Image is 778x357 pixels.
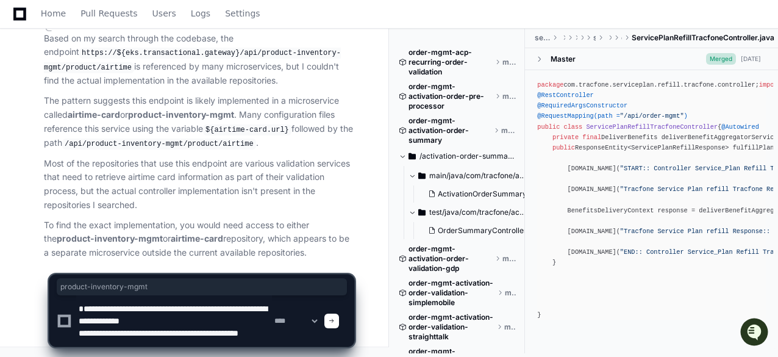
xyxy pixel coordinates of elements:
[44,218,354,260] p: To find the exact implementation, you would need access to either the or repository, which appear...
[207,95,222,109] button: Start new chat
[593,33,596,43] span: serviceplan
[502,57,516,67] span: master
[57,233,163,243] strong: product-inventory-mgmt
[128,109,234,120] strong: product-inventory-mgmt
[419,151,516,161] span: /activation-order-summary/src
[60,282,343,292] span: product-inventory-mgmt
[563,123,582,130] span: class
[86,128,148,137] a: Powered byPylon
[409,48,493,77] span: order-mgmt-acp-recurring-order-validation
[41,10,66,17] span: Home
[586,123,718,130] span: ServicePlanRefillTracfoneController
[438,189,577,199] span: ActivationOrderSummaryController.java
[502,92,516,101] span: master
[535,33,550,43] span: serviceplan-refill-tracfone
[409,203,526,222] button: test/java/com/tracfone/activation/order/summary/controller
[152,10,176,17] span: Users
[409,149,416,164] svg: Directory
[44,48,341,73] code: https://${eks.transactional.gateway}/api/product-inventory-mgmt/product/airtime
[537,81,563,88] span: package
[203,124,291,135] code: ${airtime-card.url}
[706,53,736,65] span: Merged
[438,226,557,236] span: OrderSummaryControllerTest.java
[582,133,601,140] span: final
[537,92,593,99] span: @RestController
[552,144,575,151] span: public
[423,186,528,203] button: ActivationOrderSummaryController.java
[44,157,354,212] p: Most of the repositories that use this endpoint are various validation services that need to retr...
[12,12,37,37] img: PlayerZero
[537,123,560,130] span: public
[41,91,200,103] div: Start new chat
[409,166,526,186] button: main/java/com/tracfone/activation/order/summary/controller
[418,205,426,220] svg: Directory
[409,82,493,111] span: order-mgmt-activation-order-pre-processor
[12,49,222,68] div: Welcome
[741,54,761,63] div: [DATE]
[409,116,491,145] span: order-mgmt-activation-order-summary
[721,123,759,130] span: @Autowired
[537,112,687,120] span: @RequestMapping(path = )
[537,102,627,109] span: @RequiredArgsConstructor
[409,244,493,273] span: order-mgmt-activation-order-validation-gdp
[423,222,528,239] button: OrderSummaryControllerTest.java
[739,317,772,350] iframe: Open customer support
[191,10,210,17] span: Logs
[418,168,426,183] svg: Directory
[552,133,579,140] span: private
[399,146,516,166] button: /activation-order-summary/src
[501,126,516,135] span: master
[121,128,148,137] span: Pylon
[225,10,260,17] span: Settings
[41,103,177,113] div: We're offline, but we'll be back soon!
[171,233,223,243] strong: airtime-card
[620,112,684,120] span: "/api/order-mgmt"
[80,10,137,17] span: Pull Requests
[12,91,34,113] img: 1756235613930-3d25f9e4-fa56-45dd-b3ad-e072dfbd1548
[44,94,354,151] p: The pattern suggests this endpoint is likely implemented in a microservice called or . Many confi...
[429,171,526,181] span: main/java/com/tracfone/activation/order/summary/controller
[632,33,774,43] span: ServicePlanRefillTracfoneController.java
[537,80,766,320] div: com.tracfone.serviceplan.refill.tracfone.controller; com.tracfone.serviceplan.refill.tracfone.api...
[62,139,256,150] code: /api/product-inventory-mgmt/product/airtime
[68,109,120,120] strong: airtime-card
[429,207,526,217] span: test/java/com/tracfone/activation/order/summary/controller
[551,54,576,63] div: Master
[621,33,622,43] span: controller
[44,32,354,88] p: Based on my search through the codebase, the endpoint is referenced by many microservices, but I ...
